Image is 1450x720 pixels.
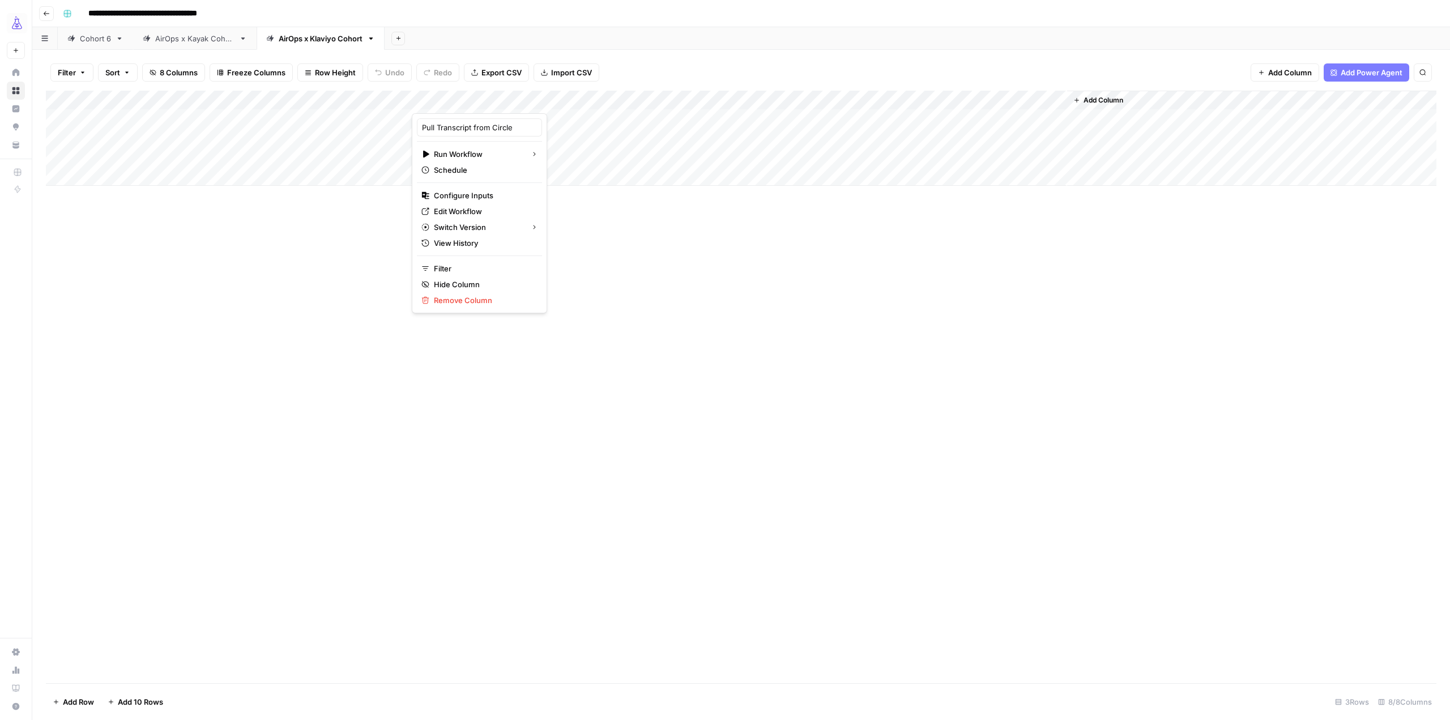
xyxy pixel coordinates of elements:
[7,118,25,136] a: Opportunities
[1330,693,1374,711] div: 3 Rows
[434,279,533,290] span: Hide Column
[1268,67,1312,78] span: Add Column
[434,263,533,274] span: Filter
[551,67,592,78] span: Import CSV
[7,100,25,118] a: Insights
[385,67,404,78] span: Undo
[434,190,533,201] span: Configure Inputs
[1084,95,1123,105] span: Add Column
[257,27,385,50] a: AirOps x Klaviyo Cohort
[155,33,234,44] div: AirOps x Kayak Cohort
[481,67,522,78] span: Export CSV
[434,148,522,160] span: Run Workflow
[101,693,170,711] button: Add 10 Rows
[434,221,522,233] span: Switch Version
[58,27,133,50] a: Cohort 6
[1324,63,1409,82] button: Add Power Agent
[434,295,533,306] span: Remove Column
[160,67,198,78] span: 8 Columns
[210,63,293,82] button: Freeze Columns
[1341,67,1402,78] span: Add Power Agent
[1374,693,1436,711] div: 8/8 Columns
[105,67,120,78] span: Sort
[434,206,533,217] span: Edit Workflow
[50,63,93,82] button: Filter
[7,661,25,679] a: Usage
[464,63,529,82] button: Export CSV
[133,27,257,50] a: AirOps x Kayak Cohort
[7,136,25,154] a: Your Data
[434,164,533,176] span: Schedule
[118,696,163,708] span: Add 10 Rows
[7,643,25,661] a: Settings
[58,67,76,78] span: Filter
[279,33,362,44] div: AirOps x Klaviyo Cohort
[7,679,25,697] a: Learning Hub
[46,693,101,711] button: Add Row
[7,13,27,33] img: AirOps Growth Logo
[434,67,452,78] span: Redo
[1069,93,1128,108] button: Add Column
[315,67,356,78] span: Row Height
[7,9,25,37] button: Workspace: AirOps Growth
[7,63,25,82] a: Home
[80,33,111,44] div: Cohort 6
[434,237,533,249] span: View History
[7,82,25,100] a: Browse
[416,63,459,82] button: Redo
[7,697,25,715] button: Help + Support
[534,63,599,82] button: Import CSV
[227,67,285,78] span: Freeze Columns
[98,63,138,82] button: Sort
[63,696,94,708] span: Add Row
[142,63,205,82] button: 8 Columns
[297,63,363,82] button: Row Height
[368,63,412,82] button: Undo
[1251,63,1319,82] button: Add Column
